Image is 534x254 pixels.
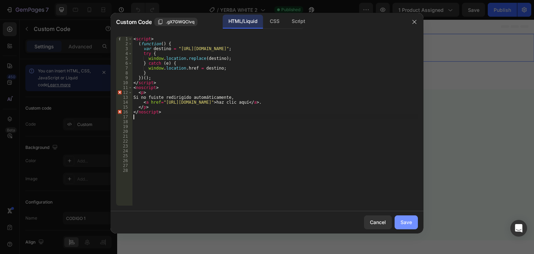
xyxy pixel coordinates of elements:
div: 5 [116,56,132,61]
div: 14 [116,100,132,105]
button: Save [395,215,418,229]
div: 21 [116,134,132,139]
button: .gX7GWQClvq [154,18,197,26]
div: CODIGO 1 [9,18,31,24]
div: 1 [116,37,132,41]
p: Siente el bienestar desde la primera toma con una mezcla única de plantas y superalimentos. [122,169,296,188]
div: 3 [116,46,132,51]
div: 26 [116,158,132,163]
div: 20 [116,129,132,134]
div: 24 [116,149,132,153]
div: 10 [116,80,132,85]
div: 22 [116,139,132,144]
div: 6 [116,61,132,66]
div: 2 [116,41,132,46]
div: Cancel [370,219,386,226]
div: 15 [116,105,132,110]
div: 23 [116,144,132,149]
h1: Disfruta tu día con energía natural [7,151,410,166]
div: Open Intercom Messenger [510,220,527,237]
button: Cancel [364,215,392,229]
div: 11 [116,85,132,90]
a: ¡Lo quiero probar! [178,191,239,207]
div: 27 [116,163,132,168]
div: HTML/Liquid [223,15,263,29]
img: Yerba Magic [7,87,76,144]
div: 4 [116,51,132,56]
div: 17 [116,114,132,119]
div: 18 [116,119,132,124]
div: 8 [116,71,132,76]
div: 25 [116,153,132,158]
div: 13 [116,95,132,100]
div: 12 [116,90,132,95]
span: Custom Code [116,18,152,26]
div: 19 [116,124,132,129]
div: 7 [116,66,132,71]
span: .gX7GWQClvq [166,19,194,25]
div: 16 [116,110,132,114]
div: Save [400,219,412,226]
div: 28 [116,168,132,173]
div: 9 [116,76,132,80]
div: CSS [264,15,285,29]
div: Script [286,15,310,29]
